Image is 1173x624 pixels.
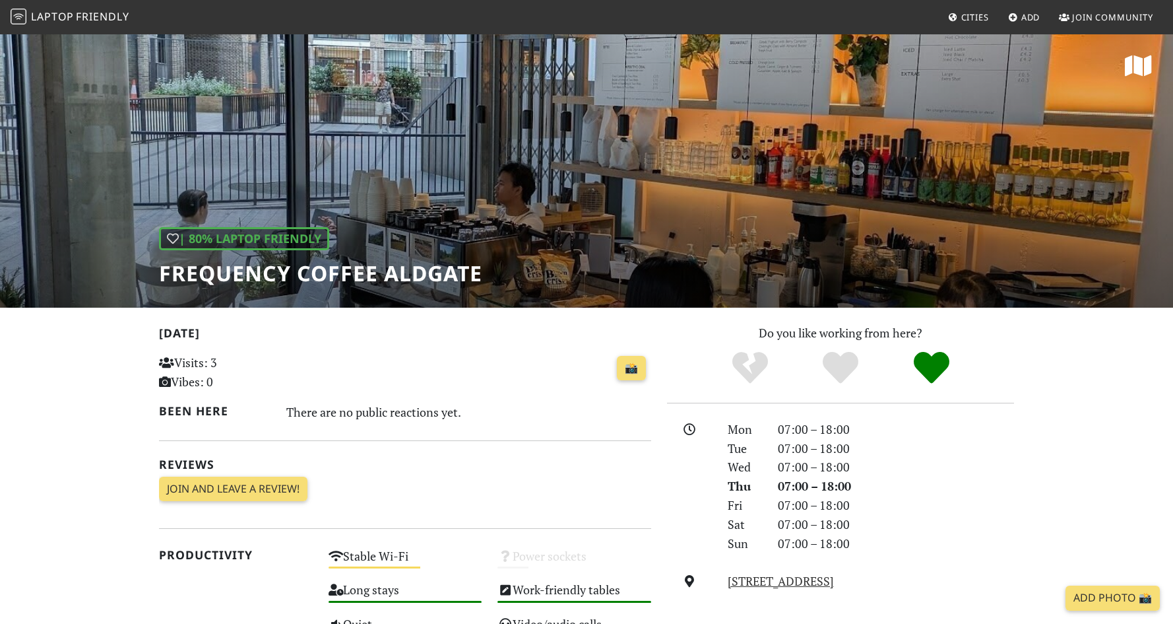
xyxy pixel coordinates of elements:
[720,534,770,553] div: Sun
[720,515,770,534] div: Sat
[728,573,834,589] a: [STREET_ADDRESS]
[159,477,307,502] a: Join and leave a review!
[321,579,490,613] div: Long stays
[886,350,977,386] div: Definitely!
[770,477,1022,496] div: 07:00 – 18:00
[770,496,1022,515] div: 07:00 – 18:00
[720,439,770,458] div: Tue
[159,548,313,562] h2: Productivity
[490,579,659,613] div: Work-friendly tables
[720,477,770,496] div: Thu
[720,496,770,515] div: Fri
[159,227,329,250] div: | 80% Laptop Friendly
[31,9,74,24] span: Laptop
[720,420,770,439] div: Mon
[159,404,270,418] h2: Been here
[943,5,994,29] a: Cities
[961,11,989,23] span: Cities
[770,458,1022,477] div: 07:00 – 18:00
[159,261,482,286] h1: Frequency Coffee Aldgate
[617,356,646,381] a: 📸
[1021,11,1040,23] span: Add
[159,326,651,345] h2: [DATE]
[770,534,1022,553] div: 07:00 – 18:00
[159,353,313,392] p: Visits: 3 Vibes: 0
[76,9,129,24] span: Friendly
[321,545,490,579] div: Stable Wi-Fi
[1054,5,1158,29] a: Join Community
[770,515,1022,534] div: 07:00 – 18:00
[159,458,651,471] h2: Reviews
[1003,5,1046,29] a: Add
[795,350,886,386] div: Yes
[1065,586,1160,611] a: Add Photo 📸
[286,401,652,423] div: There are no public reactions yet.
[490,545,659,579] div: Power sockets
[705,350,796,386] div: No
[770,439,1022,458] div: 07:00 – 18:00
[11,6,129,29] a: LaptopFriendly LaptopFriendly
[720,458,770,477] div: Wed
[770,420,1022,439] div: 07:00 – 18:00
[667,324,1014,343] p: Do you like working from here?
[11,9,26,24] img: LaptopFriendly
[1072,11,1153,23] span: Join Community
